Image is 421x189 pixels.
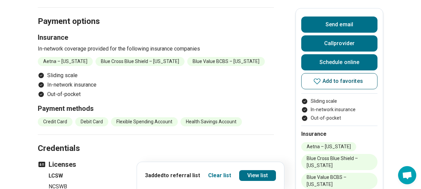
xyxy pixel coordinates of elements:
button: Callprovider [301,35,377,52]
ul: Payment options [301,98,377,122]
button: Send email [301,17,377,33]
li: Credit Card [38,117,73,126]
li: Aetna – [US_STATE] [38,57,93,66]
li: In-network insurance [38,81,274,89]
h3: Licenses [38,160,274,169]
li: Aetna – [US_STATE] [301,142,356,151]
span: Add to favorites [322,78,363,84]
li: Sliding scale [301,98,377,105]
button: Add to favorites [301,73,377,89]
span: to referral list [164,172,200,179]
li: Blue Value BCBS – [US_STATE] [187,57,265,66]
div: Open chat [398,166,416,184]
li: Debit Card [75,117,108,126]
ul: Payment options [38,71,274,98]
h2: Credentials [38,127,274,154]
li: Out-of-pocket [301,115,377,122]
button: Clear list [208,171,231,180]
h2: Insurance [301,130,377,138]
a: View list [239,170,276,181]
h3: Insurance [38,33,274,42]
li: Health Savings Account [180,117,242,126]
li: Blue Value BCBS – [US_STATE] [301,173,377,189]
a: Schedule online [301,54,377,70]
li: In-network insurance [301,106,377,113]
li: Flexible Spending Account [111,117,178,126]
p: In-network coverage provided for the following insurance companies [38,45,274,53]
h3: Payment methods [38,104,274,113]
h4: LCSW [49,172,274,180]
p: 3 added [145,171,200,180]
li: Sliding scale [38,71,274,80]
li: Blue Cross Blue Shield – [US_STATE] [301,154,377,170]
li: Out-of-pocket [38,90,274,98]
li: Blue Cross Blue Shield – [US_STATE] [95,57,185,66]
